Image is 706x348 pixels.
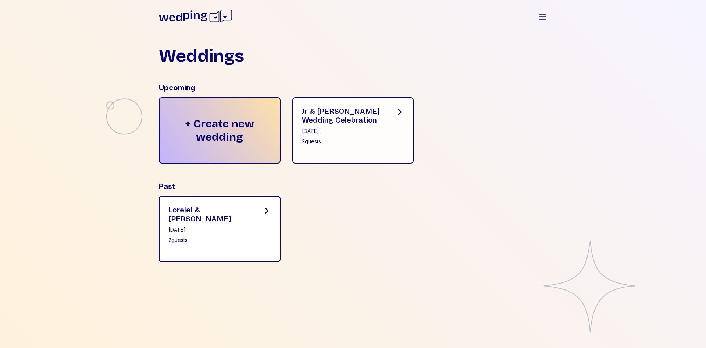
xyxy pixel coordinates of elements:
[159,97,281,164] div: + Create new wedding
[302,127,384,135] div: [DATE]
[168,236,250,244] div: 2 guests
[159,181,547,191] div: Past
[159,82,547,93] div: Upcoming
[159,47,244,65] h1: Weddings
[168,226,250,233] div: [DATE]
[302,138,384,145] div: 2 guests
[302,107,384,124] div: Jr & [PERSON_NAME] Wedding Celebration
[168,205,250,223] div: Lorelei & [PERSON_NAME]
